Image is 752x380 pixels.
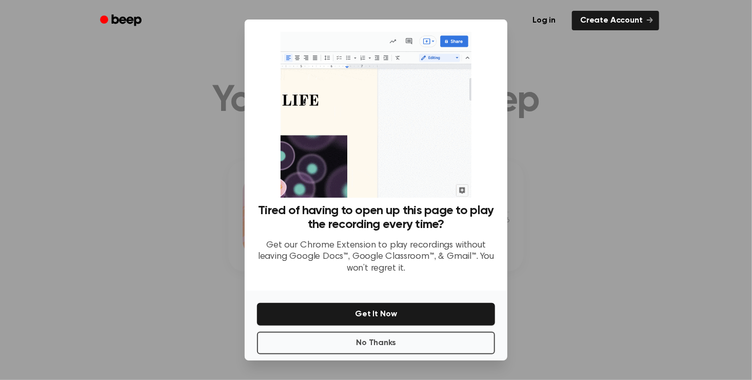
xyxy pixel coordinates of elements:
[257,240,495,275] p: Get our Chrome Extension to play recordings without leaving Google Docs™, Google Classroom™, & Gm...
[281,32,471,198] img: Beep extension in action
[522,9,566,32] a: Log in
[93,11,151,31] a: Beep
[257,303,495,326] button: Get It Now
[257,204,495,232] h3: Tired of having to open up this page to play the recording every time?
[572,11,659,30] a: Create Account
[257,332,495,354] button: No Thanks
